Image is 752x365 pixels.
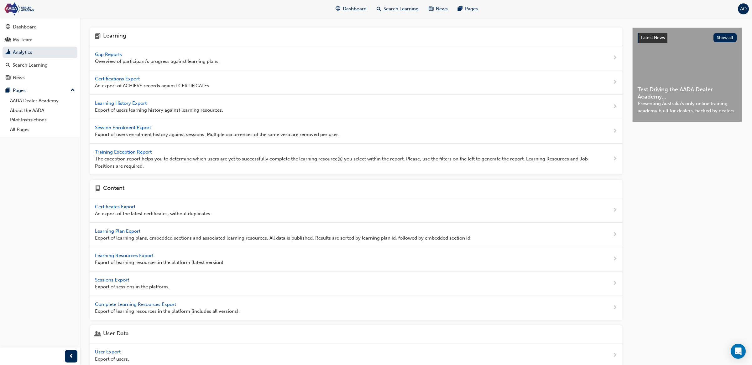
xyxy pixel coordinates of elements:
a: Learning History Export Export of users learning history against learning resources.next-icon [90,95,622,119]
span: pages-icon [6,88,10,94]
span: Test Driving the AADA Dealer Academy... [638,86,737,100]
a: Learning Plan Export Export of learning plans, embedded sections and associated learning resource... [90,223,622,247]
span: Export of users enrolment history against sessions. Multiple occurrences of the same verb are rem... [95,131,339,138]
span: Learning Plan Export [95,228,142,234]
span: Latest News [641,35,665,40]
span: Learning History Export [95,100,148,106]
span: News [436,5,448,13]
span: next-icon [613,280,617,287]
div: Search Learning [13,62,48,69]
span: Learning Resources Export [95,253,155,258]
a: News [3,72,77,84]
span: Pages [465,5,478,13]
a: Training Exception Report The exception report helps you to determine which users are yet to succ... [90,144,622,175]
a: Dashboard [3,21,77,33]
button: AO [738,3,749,14]
span: next-icon [613,206,617,214]
a: pages-iconPages [453,3,483,15]
span: An export of the latest certificates, without duplicates. [95,210,211,217]
img: Trak [3,2,75,16]
span: Complete Learning Resources Export [95,302,177,307]
span: next-icon [613,352,617,359]
span: Sessions Export [95,277,130,283]
a: Session Enrolment Export Export of users enrolment history against sessions. Multiple occurrences... [90,119,622,144]
span: Certifications Export [95,76,141,82]
a: AADA Dealer Academy [8,96,77,106]
a: Learning Resources Export Export of learning resources in the platform (latest version).next-icon [90,247,622,271]
span: Export of users learning history against learning resources. [95,107,223,114]
a: Sessions Export Export of sessions in the platform.next-icon [90,271,622,296]
div: Open Intercom Messenger [731,344,746,359]
span: learning-icon [95,33,101,41]
a: Complete Learning Resources Export Export of learning resources in the platform (includes all ver... [90,296,622,320]
span: Export of sessions in the platform. [95,283,169,291]
span: next-icon [613,304,617,312]
span: up-icon [70,86,75,94]
span: next-icon [613,103,617,111]
span: next-icon [613,255,617,263]
span: Export of learning resources in the platform (includes all versions). [95,308,240,315]
span: prev-icon [69,352,74,360]
span: Certificates Export [95,204,137,210]
span: next-icon [613,231,617,239]
span: chart-icon [6,50,10,55]
span: Presenting Australia's only online training academy built for dealers, backed by dealers. [638,100,737,114]
a: guage-iconDashboard [331,3,372,15]
span: The exception report helps you to determine which users are yet to successfully complete the lear... [95,155,593,170]
span: An export of ACHIEVE records against CERTIFICATEs. [95,82,211,89]
a: Certificates Export An export of the latest certificates, without duplicates.next-icon [90,198,622,223]
span: Gap Reports [95,52,123,57]
div: My Team [13,36,33,43]
span: next-icon [613,155,617,163]
a: news-iconNews [424,3,453,15]
span: Overview of participant's progress against learning plans. [95,58,220,65]
button: Show all [713,33,737,42]
a: Search Learning [3,59,77,71]
span: Search Learning [384,5,419,13]
span: news-icon [429,5,433,13]
button: DashboardMy TeamAnalyticsSearch LearningNews [3,20,77,85]
a: About the AADA [8,106,77,115]
a: Latest NewsShow allTest Driving the AADA Dealer Academy...Presenting Australia's only online trai... [632,28,742,122]
button: Pages [3,85,77,96]
span: pages-icon [458,5,462,13]
a: All Pages [8,125,77,134]
a: My Team [3,34,77,46]
div: Dashboard [13,23,37,31]
span: page-icon [95,185,101,193]
span: Training Exception Report [95,149,153,155]
span: Session Enrolment Export [95,125,152,130]
a: Analytics [3,47,77,58]
span: AO [740,5,747,13]
a: Pilot Instructions [8,115,77,125]
span: guage-icon [6,24,10,30]
span: next-icon [613,54,617,62]
div: Pages [13,87,26,94]
span: next-icon [613,79,617,86]
span: user-icon [95,330,101,338]
span: people-icon [6,37,10,43]
span: news-icon [6,75,10,81]
a: Gap Reports Overview of participant's progress against learning plans.next-icon [90,46,622,70]
span: User Export [95,349,122,355]
a: Certifications Export An export of ACHIEVE records against CERTIFICATEs.next-icon [90,70,622,95]
span: Dashboard [343,5,367,13]
span: search-icon [6,63,10,68]
span: next-icon [613,127,617,135]
h4: User Data [103,330,129,338]
a: Latest NewsShow all [638,33,737,43]
span: Export of learning resources in the platform (latest version). [95,259,225,266]
span: Export of users. [95,356,129,363]
a: search-iconSearch Learning [372,3,424,15]
span: search-icon [377,5,381,13]
h4: Learning [103,33,126,41]
span: guage-icon [336,5,340,13]
span: Export of learning plans, embedded sections and associated learning resources. All data is publis... [95,235,472,242]
h4: Content [103,185,124,193]
div: News [13,74,25,81]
